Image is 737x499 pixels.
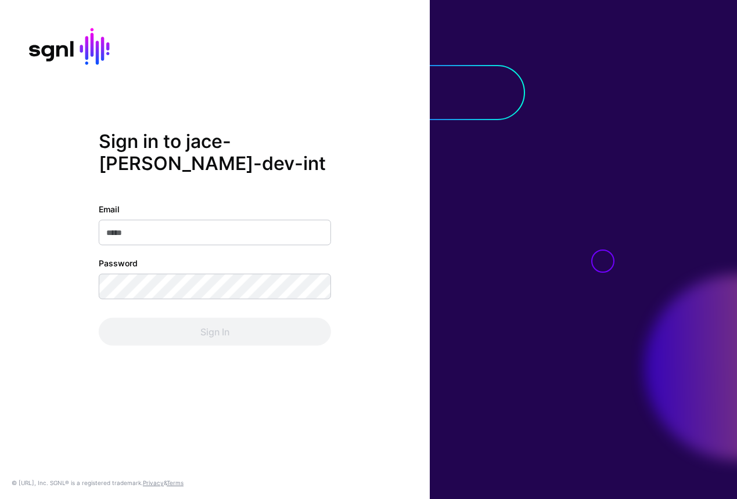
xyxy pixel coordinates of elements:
div: © [URL], Inc. SGNL® is a registered trademark. & [12,478,184,487]
h2: Sign in to jace-[PERSON_NAME]-dev-int [99,131,331,175]
label: Password [99,256,138,269]
label: Email [99,203,120,215]
a: Terms [167,479,184,486]
a: Privacy [143,479,164,486]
